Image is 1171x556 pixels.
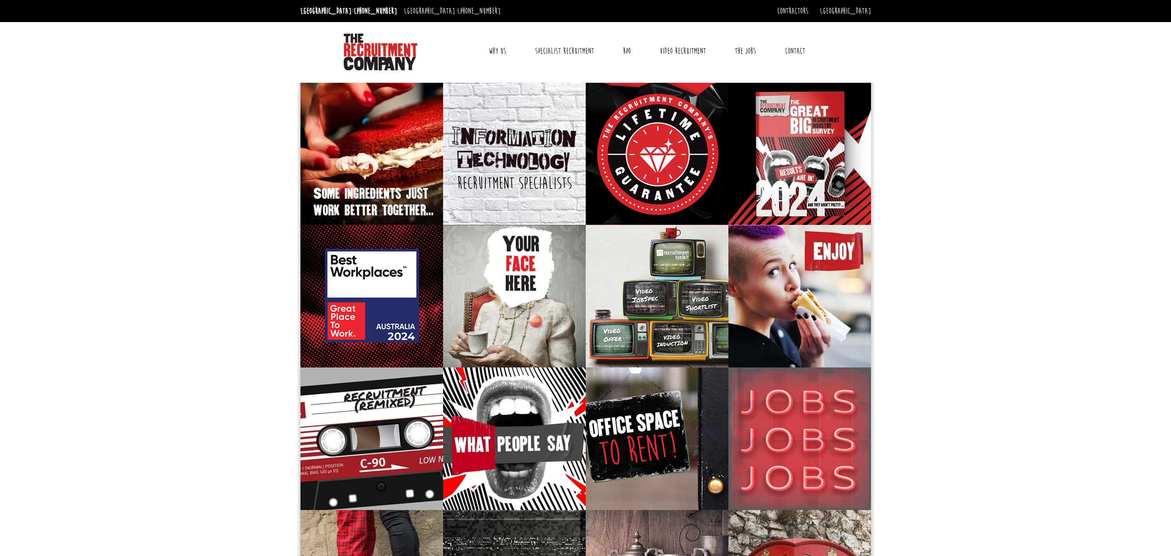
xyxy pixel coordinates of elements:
a: [PHONE_NUMBER] [457,6,501,16]
li: [GEOGRAPHIC_DATA]: [298,4,399,18]
li: [GEOGRAPHIC_DATA]: [402,4,503,18]
a: Contact [778,40,812,63]
a: [GEOGRAPHIC_DATA] [820,6,871,16]
a: Video Recruitment [653,40,713,63]
img: The Recruitment Company [344,34,417,70]
a: [PHONE_NUMBER] [354,6,397,16]
a: Specialist Recruitment [528,40,601,63]
a: The Jobs [728,40,763,63]
a: Contractors [777,6,808,16]
a: Why Us [482,40,513,63]
a: RPO [616,40,638,63]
